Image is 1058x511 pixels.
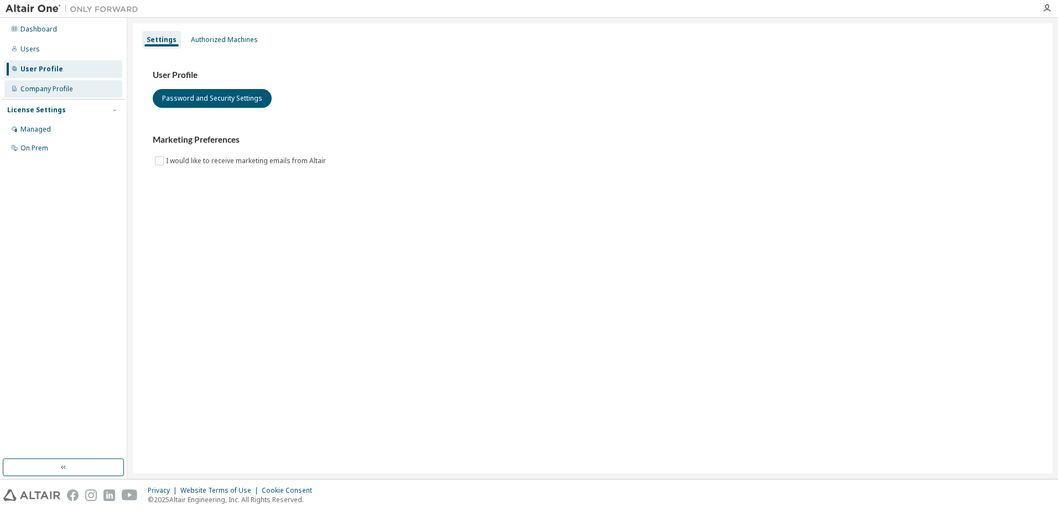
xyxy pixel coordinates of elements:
div: User Profile [20,65,63,74]
img: Altair One [6,3,144,14]
img: altair_logo.svg [3,489,60,501]
h3: User Profile [153,70,1033,81]
div: Cookie Consent [262,486,319,495]
img: instagram.svg [85,489,97,501]
div: Users [20,45,40,54]
div: Company Profile [20,85,73,93]
div: Privacy [148,486,180,495]
p: © 2025 Altair Engineering, Inc. All Rights Reserved. [148,495,319,504]
div: Dashboard [20,25,57,34]
div: License Settings [7,106,66,114]
div: Managed [20,125,51,134]
label: I would like to receive marketing emails from Altair [166,154,328,168]
img: facebook.svg [67,489,79,501]
button: Password and Security Settings [153,89,272,108]
div: Authorized Machines [191,35,258,44]
h3: Marketing Preferences [153,134,1033,145]
div: On Prem [20,144,48,153]
div: Settings [147,35,177,44]
img: linkedin.svg [103,489,115,501]
div: Website Terms of Use [180,486,262,495]
img: youtube.svg [122,489,138,501]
